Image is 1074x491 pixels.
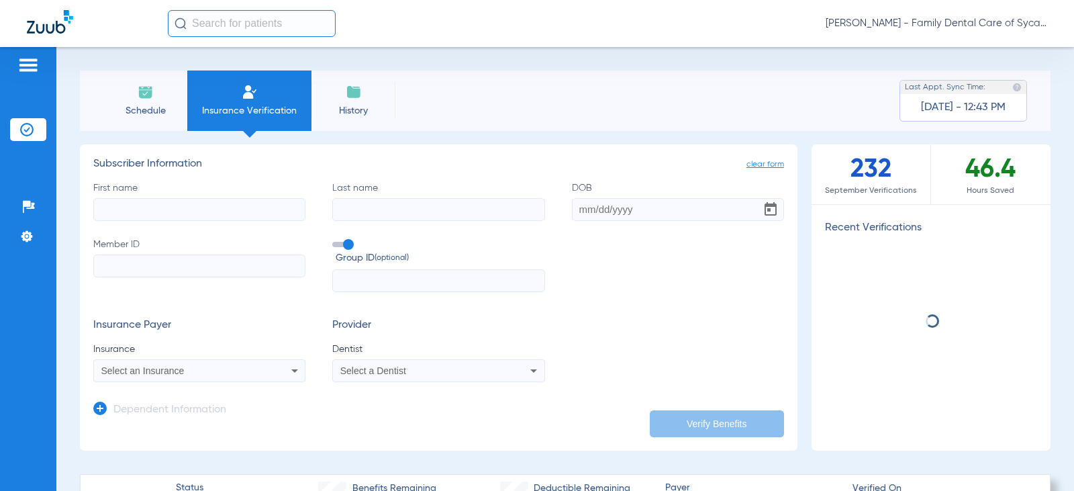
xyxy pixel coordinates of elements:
img: Search Icon [175,17,187,30]
span: Schedule [113,104,177,118]
span: September Verifications [812,184,930,197]
span: Last Appt. Sync Time: [905,81,985,94]
h3: Dependent Information [113,404,226,417]
input: DOBOpen calendar [572,198,784,221]
label: DOB [572,181,784,221]
img: History [346,84,362,100]
input: Member ID [93,255,305,277]
h3: Provider [332,319,544,332]
span: Insurance Verification [197,104,301,118]
input: Last name [332,198,544,221]
div: 232 [812,144,931,204]
img: last sync help info [1012,83,1022,92]
label: Member ID [93,238,305,293]
span: [PERSON_NAME] - Family Dental Care of Sycamore [826,17,1047,30]
img: Manual Insurance Verification [242,84,258,100]
button: Open calendar [757,196,784,223]
img: Zuub Logo [27,10,73,34]
img: hamburger-icon [17,57,39,73]
span: clear form [746,158,784,171]
input: First name [93,198,305,221]
h3: Recent Verifications [812,222,1051,235]
label: First name [93,181,305,221]
small: (optional) [375,251,409,265]
img: Schedule [138,84,154,100]
span: History [322,104,385,118]
label: Last name [332,181,544,221]
h3: Insurance Payer [93,319,305,332]
span: Group ID [336,251,544,265]
input: Search for patients [168,10,336,37]
div: 46.4 [931,144,1051,204]
h3: Subscriber Information [93,158,784,171]
span: Insurance [93,343,305,356]
span: Dentist [332,343,544,356]
span: Hours Saved [931,184,1051,197]
span: Select a Dentist [340,365,406,376]
span: [DATE] - 12:43 PM [921,101,1006,114]
span: Select an Insurance [101,365,185,376]
button: Verify Benefits [650,410,784,437]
